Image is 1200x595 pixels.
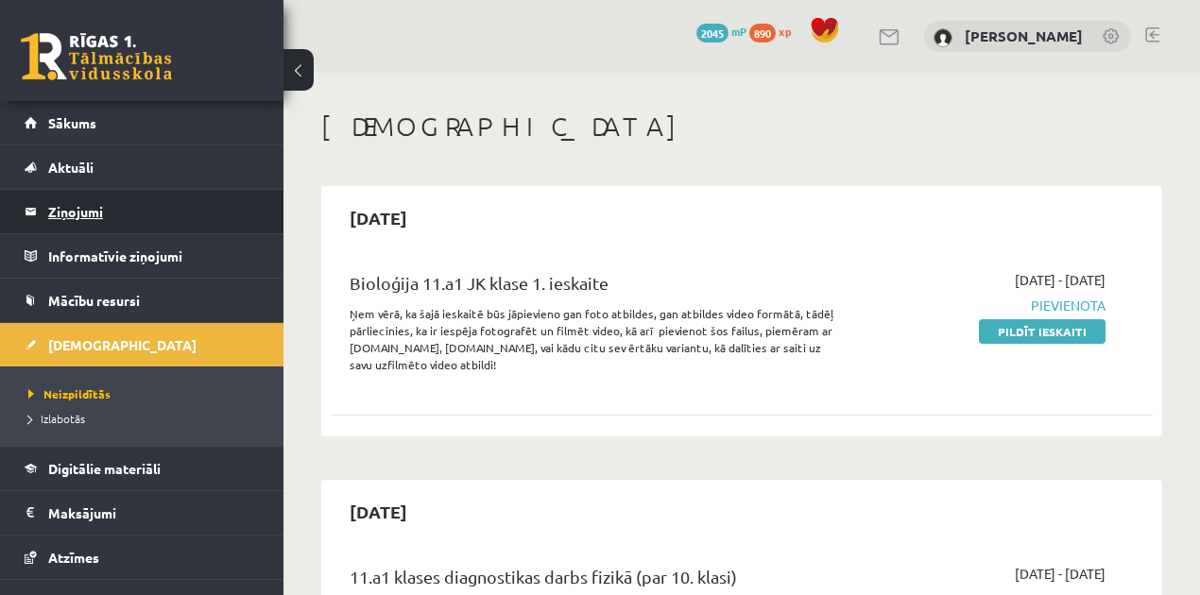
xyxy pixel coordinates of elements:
span: Sākums [48,114,96,131]
span: xp [779,24,791,39]
a: Izlabotās [28,410,265,427]
span: mP [731,24,746,39]
span: [DEMOGRAPHIC_DATA] [48,336,197,353]
span: Aktuāli [48,159,94,176]
span: Atzīmes [48,549,99,566]
span: Izlabotās [28,411,85,426]
span: Mācību resursi [48,292,140,309]
a: Atzīmes [25,535,260,579]
legend: Ziņojumi [48,190,260,233]
legend: Informatīvie ziņojumi [48,234,260,278]
a: Digitālie materiāli [25,447,260,490]
a: [PERSON_NAME] [965,26,1083,45]
a: [DEMOGRAPHIC_DATA] [25,323,260,366]
a: Aktuāli [25,145,260,189]
a: Pildīt ieskaiti [979,319,1106,344]
div: Bioloģija 11.a1 JK klase 1. ieskaite [350,270,844,305]
a: Rīgas 1. Tālmācības vidusskola [21,33,172,80]
legend: Maksājumi [48,491,260,535]
h2: [DATE] [331,195,426,240]
span: [DATE] - [DATE] [1015,564,1106,584]
span: 890 [749,24,776,42]
a: Sākums [25,101,260,144]
span: 2045 [696,24,729,42]
img: Viktorija Bērziņa [934,28,952,47]
h2: [DATE] [331,489,426,534]
span: [DATE] - [DATE] [1015,270,1106,290]
a: Mācību resursi [25,279,260,322]
a: Maksājumi [25,491,260,535]
h1: [DEMOGRAPHIC_DATA] [321,110,1162,143]
a: Informatīvie ziņojumi [25,234,260,278]
span: Neizpildītās [28,386,111,401]
a: 890 xp [749,24,800,39]
a: Ziņojumi [25,190,260,233]
a: 2045 mP [696,24,746,39]
a: Neizpildītās [28,385,265,402]
span: Pievienota [872,296,1106,315]
p: Ņem vērā, ka šajā ieskaitē būs jāpievieno gan foto atbildes, gan atbildes video formātā, tādēļ pā... [350,305,844,373]
span: Digitālie materiāli [48,460,161,477]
